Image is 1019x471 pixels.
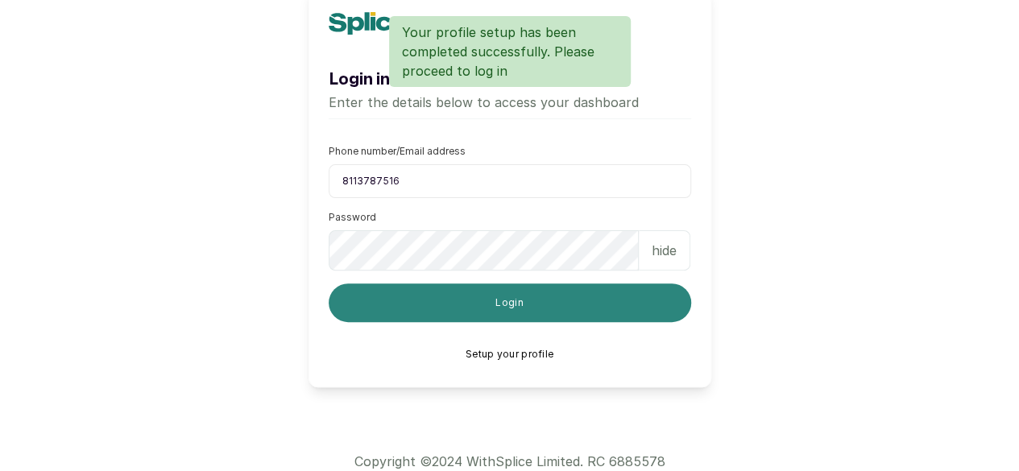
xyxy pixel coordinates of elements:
[329,145,466,158] label: Phone number/Email address
[466,348,553,361] button: Setup your profile
[354,452,665,471] p: Copyright ©2024 WithSplice Limited. RC 6885578
[652,241,677,260] p: hide
[329,164,691,198] input: Enter your phone number/Email address
[329,93,691,112] p: Enter the details below to access your dashboard
[329,283,691,322] button: Login
[329,211,376,224] label: Password
[402,23,618,81] p: Your profile setup has been completed successfully. Please proceed to log in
